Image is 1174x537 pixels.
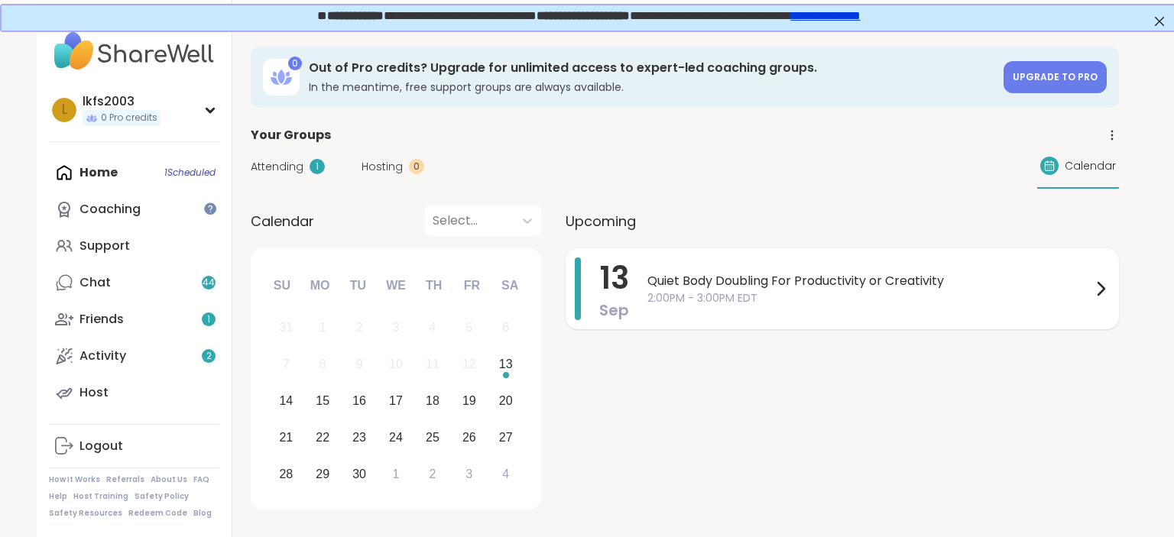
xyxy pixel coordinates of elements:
a: Logout [49,428,219,464]
div: Choose Tuesday, September 16th, 2025 [343,385,376,418]
a: FAQ [193,474,209,485]
div: 19 [462,390,476,411]
div: 1 [310,159,325,174]
div: Host [79,384,109,401]
div: Choose Thursday, September 18th, 2025 [417,385,449,418]
span: Quiet Body Doubling For Productivity or Creativity [647,272,1091,290]
div: Choose Sunday, September 14th, 2025 [270,385,303,418]
div: Not available Thursday, September 11th, 2025 [417,348,449,381]
a: Blog [193,508,212,519]
span: Upgrade to Pro [1013,70,1098,83]
div: 18 [426,390,439,411]
div: Choose Saturday, September 27th, 2025 [489,421,522,454]
div: Not available Friday, September 5th, 2025 [452,312,485,345]
span: Sep [599,299,629,321]
div: Not available Sunday, August 31st, 2025 [270,312,303,345]
div: Not available Friday, September 12th, 2025 [452,348,485,381]
div: 21 [279,427,293,448]
a: Activity2 [49,338,219,374]
span: 44 [203,277,215,290]
div: 12 [462,354,476,374]
div: 9 [356,354,363,374]
a: Safety Policy [135,491,189,502]
div: Support [79,238,130,254]
div: 6 [502,317,509,338]
div: Su [265,269,299,302]
div: 3 [393,317,400,338]
span: Attending [251,159,303,175]
div: 1 [319,317,326,338]
div: 23 [352,427,366,448]
a: Host Training [73,491,128,502]
a: Referrals [106,474,144,485]
div: 7 [283,354,290,374]
div: Not available Saturday, September 6th, 2025 [489,312,522,345]
div: 13 [499,354,513,374]
span: Upcoming [566,211,636,231]
a: Support [49,228,219,264]
div: Not available Wednesday, September 3rd, 2025 [380,312,413,345]
a: Host [49,374,219,411]
div: Choose Monday, September 15th, 2025 [306,385,339,418]
a: About Us [151,474,187,485]
div: 10 [389,354,403,374]
div: Choose Monday, September 22nd, 2025 [306,421,339,454]
a: How It Works [49,474,100,485]
span: 13 [600,257,629,299]
div: Choose Thursday, October 2nd, 2025 [417,458,449,490]
div: Sa [493,269,527,302]
div: 20 [499,390,513,411]
div: Mo [303,269,336,302]
span: 0 Pro credits [101,112,157,125]
div: Logout [79,438,123,455]
div: 30 [352,464,366,484]
div: 31 [279,317,293,338]
div: 29 [316,464,329,484]
div: 27 [499,427,513,448]
div: Choose Saturday, September 20th, 2025 [489,385,522,418]
div: Not available Tuesday, September 9th, 2025 [343,348,376,381]
div: 8 [319,354,326,374]
span: Hosting [362,159,403,175]
div: Choose Sunday, September 28th, 2025 [270,458,303,490]
div: 5 [465,317,472,338]
div: Choose Sunday, September 21st, 2025 [270,421,303,454]
div: 3 [465,464,472,484]
div: 2 [356,317,363,338]
div: 22 [316,427,329,448]
div: Choose Saturday, September 13th, 2025 [489,348,522,381]
div: Not available Thursday, September 4th, 2025 [417,312,449,345]
div: Choose Friday, October 3rd, 2025 [452,458,485,490]
div: Choose Friday, September 26th, 2025 [452,421,485,454]
div: 14 [279,390,293,411]
div: Choose Saturday, October 4th, 2025 [489,458,522,490]
span: Your Groups [251,126,331,144]
div: Friends [79,311,124,328]
div: 24 [389,427,403,448]
iframe: Spotlight [204,202,216,215]
div: 0 [409,159,424,174]
span: l [62,100,67,120]
div: Not available Monday, September 1st, 2025 [306,312,339,345]
div: 4 [429,317,436,338]
a: Friends1 [49,301,219,338]
div: Coaching [79,201,141,218]
span: Calendar [1065,158,1116,174]
div: month 2025-09 [268,309,524,492]
span: 2 [206,350,212,363]
div: Choose Thursday, September 25th, 2025 [417,421,449,454]
div: 25 [426,427,439,448]
div: Activity [79,348,126,364]
span: 2:00PM - 3:00PM EDT [647,290,1091,306]
div: Fr [455,269,488,302]
div: Choose Tuesday, September 30th, 2025 [343,458,376,490]
div: Choose Monday, September 29th, 2025 [306,458,339,490]
div: Choose Wednesday, October 1st, 2025 [380,458,413,490]
div: 16 [352,390,366,411]
div: Not available Tuesday, September 2nd, 2025 [343,312,376,345]
div: Not available Sunday, September 7th, 2025 [270,348,303,381]
div: We [379,269,413,302]
div: Choose Friday, September 19th, 2025 [452,385,485,418]
div: Th [417,269,451,302]
a: Coaching [49,191,219,228]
